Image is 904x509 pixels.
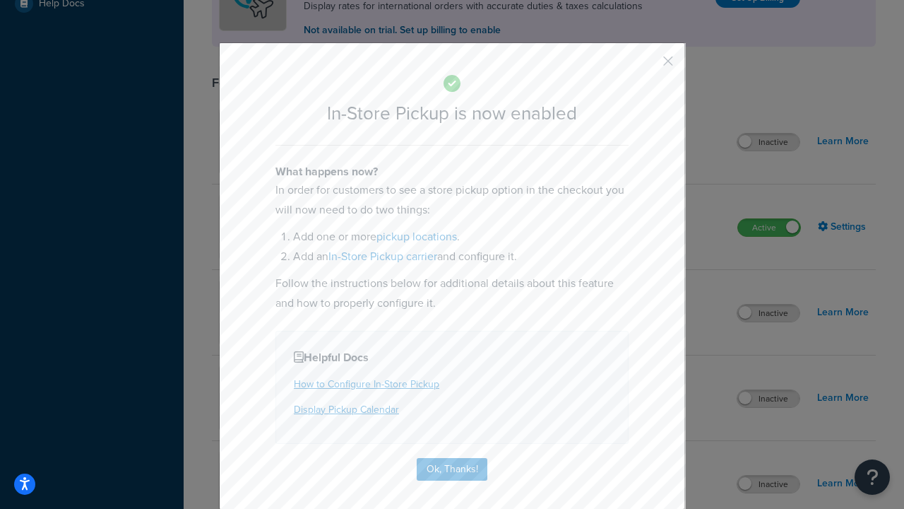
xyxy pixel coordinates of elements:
[275,180,629,220] p: In order for customers to see a store pickup option in the checkout you will now need to do two t...
[376,228,457,245] a: pickup locations
[275,274,629,313] p: Follow the instructions below for additional details about this feature and how to properly confi...
[294,402,399,417] a: Display Pickup Calendar
[294,349,610,366] h4: Helpful Docs
[275,163,629,180] h4: What happens now?
[328,248,437,264] a: In-Store Pickup carrier
[293,247,629,267] li: Add an and configure it.
[293,227,629,247] li: Add one or more .
[275,103,629,124] h2: In-Store Pickup is now enabled
[294,377,439,392] a: How to Configure In-Store Pickup
[417,458,487,481] button: Ok, Thanks!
